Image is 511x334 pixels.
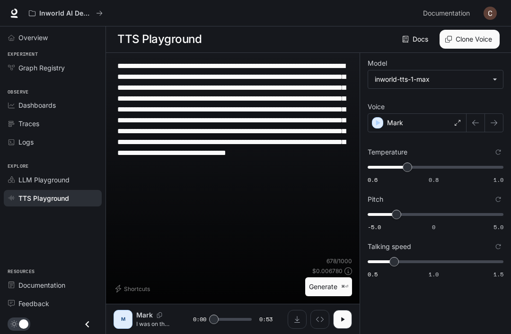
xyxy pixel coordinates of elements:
[493,194,503,205] button: Reset to default
[4,134,102,150] a: Logs
[368,103,385,110] p: Voice
[18,175,70,185] span: LLM Playground
[481,4,500,23] button: User avatar
[4,97,102,113] a: Dashboards
[18,137,34,147] span: Logs
[4,29,102,46] a: Overview
[136,310,153,320] p: Mark
[493,223,503,231] span: 5.0
[440,30,500,49] button: Clone Voice
[368,196,383,203] p: Pitch
[259,315,273,324] span: 0:53
[18,299,49,308] span: Feedback
[288,310,307,329] button: Download audio
[18,119,39,128] span: Traces
[305,277,352,297] button: Generate⌘⏎
[136,320,170,328] p: I was on the school bus and I thought it was gonna be chill and I’m gonna get home because it’s [...
[25,4,107,23] button: All workspaces
[18,193,69,203] span: TTS Playground
[387,118,403,128] p: Mark
[429,270,439,278] span: 1.0
[114,281,154,296] button: Shortcuts
[419,4,477,23] a: Documentation
[4,295,102,312] a: Feedback
[341,284,348,290] p: ⌘⏎
[368,270,378,278] span: 0.5
[423,8,470,19] span: Documentation
[193,315,206,324] span: 0:00
[432,223,435,231] span: 0
[312,267,343,275] p: $ 0.006780
[493,147,503,157] button: Reset to default
[368,223,381,231] span: -5.0
[117,30,202,49] h1: TTS Playground
[493,176,503,184] span: 1.0
[18,280,65,290] span: Documentation
[4,190,102,206] a: TTS Playground
[4,171,102,188] a: LLM Playground
[493,270,503,278] span: 1.5
[400,30,432,49] a: Docs
[18,33,48,43] span: Overview
[484,7,497,20] img: User avatar
[77,315,98,334] button: Close drawer
[368,243,411,250] p: Talking speed
[18,100,56,110] span: Dashboards
[375,75,488,84] div: inworld-tts-1-max
[368,70,503,88] div: inworld-tts-1-max
[115,312,131,327] div: M
[310,310,329,329] button: Inspect
[19,318,28,329] span: Dark mode toggle
[4,277,102,293] a: Documentation
[153,312,166,318] button: Copy Voice ID
[39,9,92,17] p: Inworld AI Demos
[493,241,503,252] button: Reset to default
[429,176,439,184] span: 0.8
[4,60,102,76] a: Graph Registry
[4,115,102,132] a: Traces
[368,176,378,184] span: 0.6
[326,257,352,265] p: 678 / 1000
[368,60,387,67] p: Model
[18,63,65,73] span: Graph Registry
[368,149,407,155] p: Temperature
